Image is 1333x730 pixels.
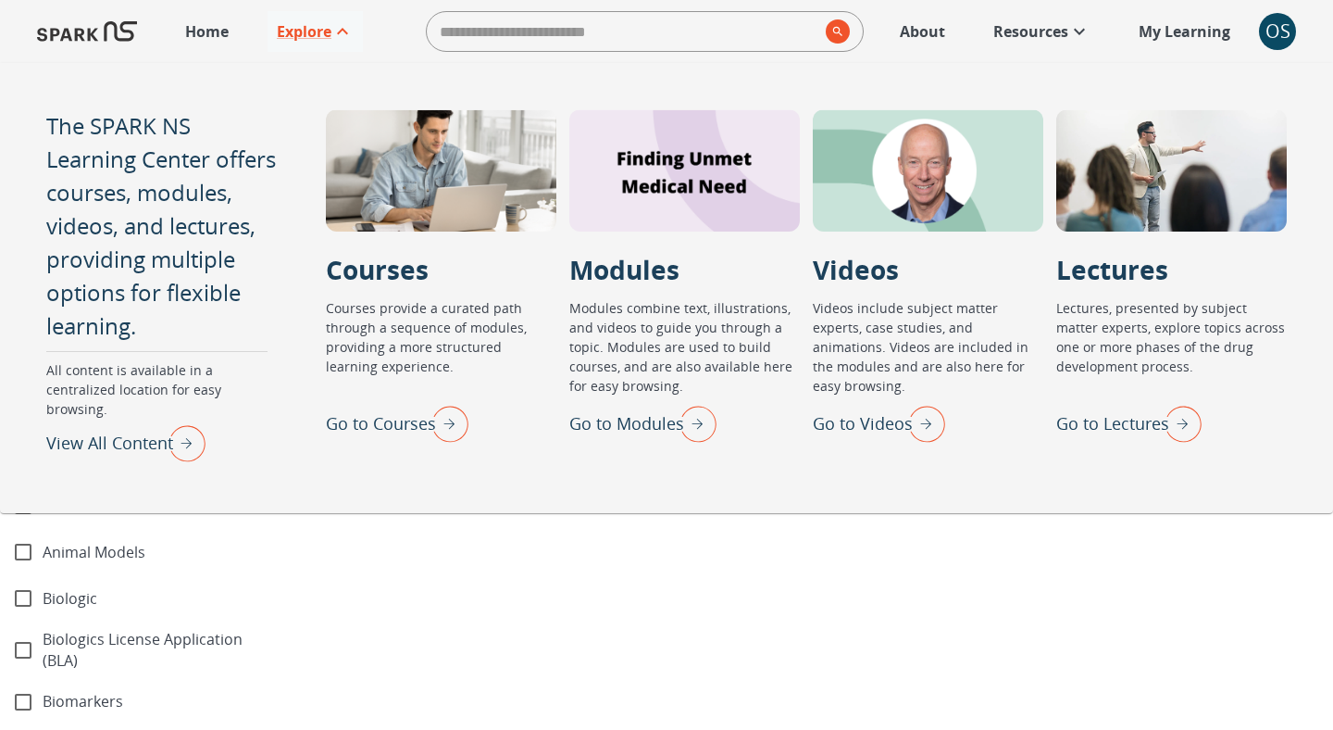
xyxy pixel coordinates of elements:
[326,399,468,447] div: Go to Courses
[569,411,684,436] p: Go to Modules
[326,109,556,232] div: Courses
[43,629,252,672] span: Biologics License Application (BLA)
[422,399,468,447] img: right arrow
[37,9,137,54] img: Logo of SPARK at Stanford
[900,20,945,43] p: About
[1139,20,1230,43] p: My Learning
[43,542,252,563] span: Animal Models
[891,11,954,52] a: About
[1056,250,1168,289] p: Lectures
[813,298,1043,399] p: Videos include subject matter experts, case studies, and animations. Videos are included in the m...
[46,109,280,343] p: The SPARK NS Learning Center offers courses, modules, videos, and lectures, providing multiple op...
[813,411,913,436] p: Go to Videos
[818,12,850,51] button: search
[46,360,280,419] p: All content is available in a centralized location for easy browsing.
[569,250,679,289] p: Modules
[984,11,1100,52] a: Resources
[46,431,173,456] p: View All Content
[813,109,1043,232] div: Videos
[326,250,429,289] p: Courses
[1259,13,1296,50] div: OS
[1056,411,1169,436] p: Go to Lectures
[176,11,238,52] a: Home
[1259,13,1296,50] button: account of current user
[1056,109,1287,232] div: Lectures
[569,298,800,399] p: Modules combine text, illustrations, and videos to guide you through a topic. Modules are used to...
[185,20,229,43] p: Home
[1129,11,1240,52] a: My Learning
[43,691,252,712] span: Biomarkers
[813,399,945,447] div: Go to Videos
[899,399,945,447] img: right arrow
[569,399,716,447] div: Go to Modules
[670,399,716,447] img: right arrow
[326,298,556,399] p: Courses provide a curated path through a sequence of modules, providing a more structured learnin...
[1155,399,1202,447] img: right arrow
[277,20,331,43] p: Explore
[159,419,206,467] img: right arrow
[46,419,206,467] div: View All Content
[326,411,436,436] p: Go to Courses
[993,20,1068,43] p: Resources
[1056,298,1287,399] p: Lectures, presented by subject matter experts, explore topics across one or more phases of the dr...
[43,588,252,610] span: Biologic
[813,250,899,289] p: Videos
[569,109,800,232] div: Modules
[1056,399,1202,447] div: Go to Lectures
[268,11,363,52] a: Explore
